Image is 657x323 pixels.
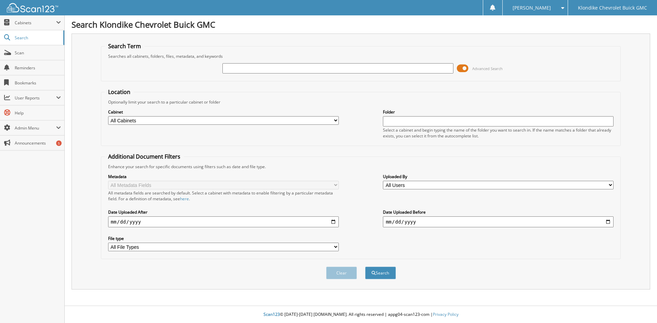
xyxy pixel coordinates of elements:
[513,6,551,10] span: [PERSON_NAME]
[383,174,614,179] label: Uploaded By
[105,99,617,105] div: Optionally limit your search to a particular cabinet or folder
[15,125,56,131] span: Admin Menu
[383,127,614,139] div: Select a cabinet and begin typing the name of the folder you want to search in. If the name match...
[15,35,60,41] span: Search
[15,80,61,86] span: Bookmarks
[105,88,134,96] legend: Location
[326,267,357,279] button: Clear
[108,174,339,179] label: Metadata
[15,20,56,26] span: Cabinets
[433,311,459,317] a: Privacy Policy
[15,65,61,71] span: Reminders
[15,50,61,56] span: Scan
[105,42,144,50] legend: Search Term
[105,164,617,170] div: Enhance your search for specific documents using filters such as date and file type.
[7,3,58,12] img: scan123-logo-white.svg
[108,190,339,202] div: All metadata fields are searched by default. Select a cabinet with metadata to enable filtering b...
[108,216,339,227] input: start
[180,196,189,202] a: here
[383,109,614,115] label: Folder
[15,95,56,101] span: User Reports
[578,6,647,10] span: Klondike Chevrolet Buick GMC
[15,110,61,116] span: Help
[623,290,657,323] iframe: Chat Widget
[105,53,617,59] div: Searches all cabinets, folders, files, metadata, and keywords
[108,109,339,115] label: Cabinet
[65,306,657,323] div: © [DATE]-[DATE] [DOMAIN_NAME]. All rights reserved | appg04-scan123-com |
[365,267,396,279] button: Search
[72,19,650,30] h1: Search Klondike Chevrolet Buick GMC
[383,216,614,227] input: end
[108,209,339,215] label: Date Uploaded After
[383,209,614,215] label: Date Uploaded Before
[108,235,339,241] label: File type
[105,153,184,160] legend: Additional Document Filters
[472,66,503,71] span: Advanced Search
[15,140,61,146] span: Announcements
[56,140,62,146] div: 5
[263,311,280,317] span: Scan123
